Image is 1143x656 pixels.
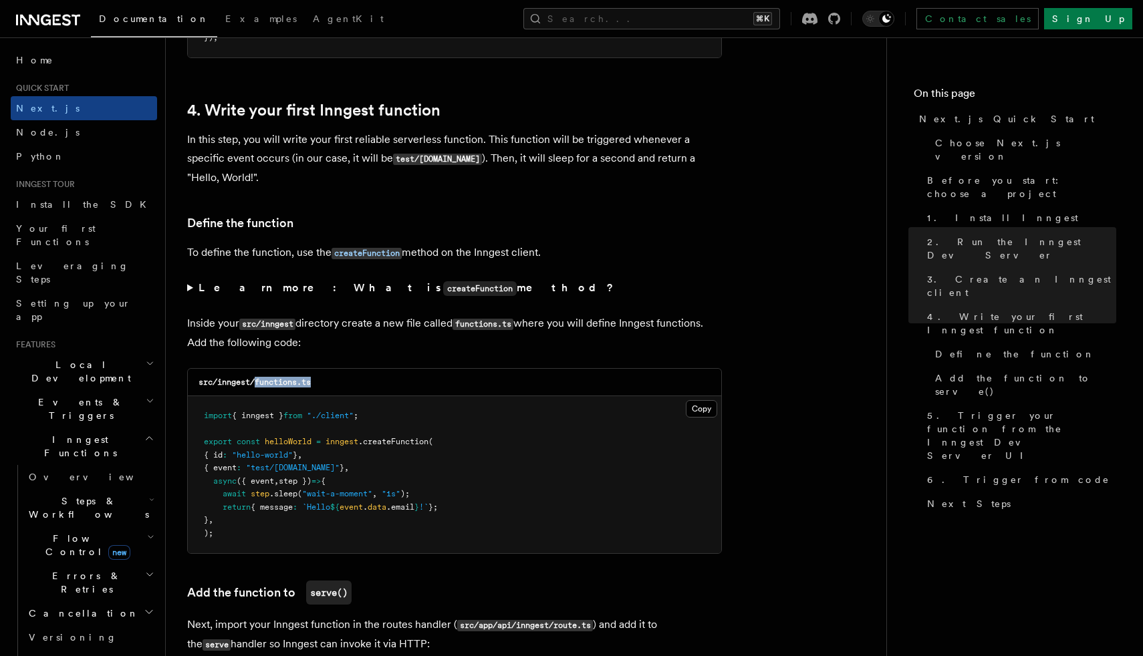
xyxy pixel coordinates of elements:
[862,11,894,27] button: Toggle dark mode
[11,48,157,72] a: Home
[187,314,722,352] p: Inside your directory create a new file called where you will define Inngest functions. Add the f...
[209,515,213,524] span: ,
[326,437,358,446] span: inngest
[386,502,414,512] span: .email
[922,403,1116,468] a: 5. Trigger your function from the Inngest Dev Server UI
[922,492,1116,516] a: Next Steps
[927,211,1078,224] span: 1. Install Inngest
[321,476,326,486] span: {
[223,502,251,512] span: return
[11,216,157,254] a: Your first Functions
[16,261,129,285] span: Leveraging Steps
[922,305,1116,342] a: 4. Write your first Inngest function
[23,494,149,521] span: Steps & Workflows
[419,502,428,512] span: !`
[930,131,1116,168] a: Choose Next.js version
[265,437,311,446] span: helloWorld
[302,489,372,498] span: "wait-a-moment"
[246,463,340,472] span: "test/[DOMAIN_NAME]"
[302,502,330,512] span: `Hello
[11,390,157,428] button: Events & Triggers
[297,489,302,498] span: (
[204,411,232,420] span: import
[29,632,117,643] span: Versioning
[1044,8,1132,29] a: Sign Up
[204,450,223,460] span: { id
[354,411,358,420] span: ;
[237,463,241,472] span: :
[922,206,1116,230] a: 1. Install Inngest
[919,112,1094,126] span: Next.js Quick Start
[935,371,1116,398] span: Add the function to serve()
[279,476,311,486] span: step })
[306,581,352,605] code: serve()
[428,502,438,512] span: };
[358,437,428,446] span: .createFunction
[305,4,392,36] a: AgentKit
[428,437,433,446] span: (
[16,127,80,138] span: Node.js
[935,347,1095,361] span: Define the function
[523,8,780,29] button: Search...⌘K
[927,497,1011,510] span: Next Steps
[213,476,237,486] span: async
[332,248,402,259] code: createFunction
[187,581,352,605] a: Add the function toserve()
[237,476,274,486] span: ({ event
[927,409,1116,462] span: 5. Trigger your function from the Inngest Dev Server UI
[363,502,368,512] span: .
[204,515,209,524] span: }
[372,489,377,498] span: ,
[16,199,154,210] span: Install the SDK
[927,273,1116,299] span: 3. Create an Inngest client
[340,463,344,472] span: }
[922,168,1116,206] a: Before you start: choose a project
[316,437,321,446] span: =
[23,564,157,601] button: Errors & Retries
[23,526,157,564] button: Flow Controlnew
[204,437,232,446] span: export
[297,450,302,460] span: ,
[930,366,1116,403] a: Add the function to serve()
[269,489,297,498] span: .sleep
[251,502,293,512] span: { message
[11,83,69,94] span: Quick start
[922,468,1116,492] a: 6. Trigger from code
[274,476,279,486] span: ,
[204,33,218,42] span: });
[927,235,1116,262] span: 2. Run the Inngest Dev Server
[293,450,297,460] span: }
[453,319,513,330] code: functions.ts
[223,450,227,460] span: :
[187,130,722,187] p: In this step, you will write your first reliable serverless function. This function will be trigg...
[16,103,80,114] span: Next.js
[232,450,293,460] span: "hello-world"
[187,214,293,232] a: Define the function
[400,489,410,498] span: );
[414,502,419,512] span: }
[16,53,53,67] span: Home
[99,13,209,24] span: Documentation
[307,411,354,420] span: "./client"
[914,107,1116,131] a: Next.js Quick Start
[11,179,75,190] span: Inngest tour
[16,298,131,322] span: Setting up your app
[330,502,340,512] span: ${
[11,291,157,329] a: Setting up your app
[927,310,1116,337] span: 4. Write your first Inngest function
[199,377,311,387] code: src/inngest/functions.ts
[204,463,237,472] span: { event
[199,281,616,294] strong: Learn more: What is method?
[23,625,157,649] a: Versioning
[11,433,144,460] span: Inngest Functions
[23,489,157,526] button: Steps & Workflows
[16,223,96,247] span: Your first Functions
[11,339,55,350] span: Features
[251,489,269,498] span: step
[23,601,157,625] button: Cancellation
[382,489,400,498] span: "1s"
[11,353,157,390] button: Local Development
[457,620,593,631] code: src/app/api/inngest/route.ts
[293,502,297,512] span: :
[11,144,157,168] a: Python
